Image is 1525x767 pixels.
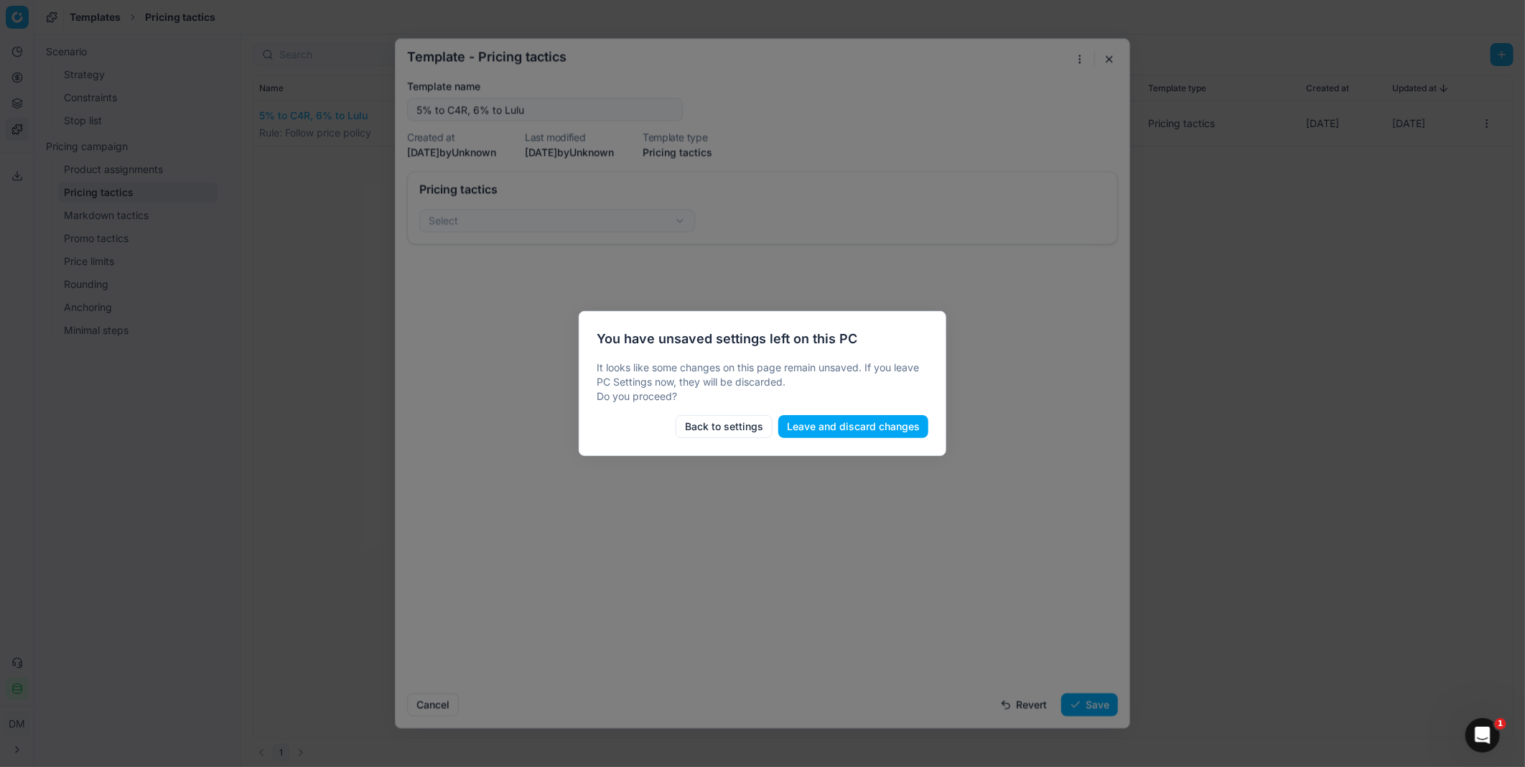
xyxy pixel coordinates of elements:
[778,415,928,438] button: Leave and discard changes
[1495,718,1506,730] span: 1
[1465,718,1500,753] iframe: Intercom live chat
[597,329,928,349] h2: You have unsaved settings left on this PC
[597,361,919,402] span: It looks like some changes on this page remain unsaved. If you leave PC Settings now, they will b...
[676,415,773,438] button: Back to settings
